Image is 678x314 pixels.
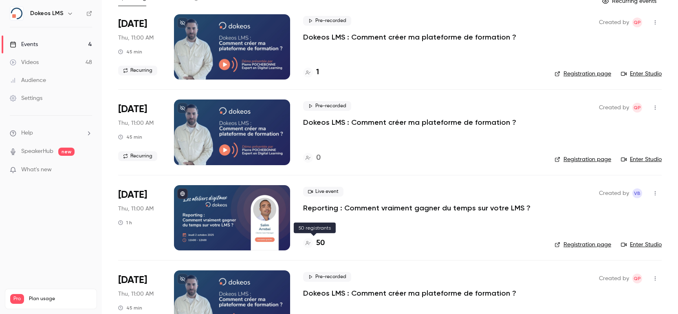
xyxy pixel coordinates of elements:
span: Recurring [118,151,157,161]
span: Thu, 11:00 AM [118,290,154,298]
a: Dokeos LMS : Comment créer ma plateforme de formation ? [303,288,516,298]
div: 45 min [118,134,142,140]
span: Thu, 11:00 AM [118,205,154,213]
a: SpeakerHub [21,147,53,156]
div: Settings [10,94,42,102]
div: 45 min [118,49,142,55]
div: Sep 25 Thu, 11:00 AM (Europe/Paris) [118,100,161,165]
a: Enter Studio [621,70,662,78]
h4: 50 [316,238,325,249]
h6: Dokeos LMS [30,9,64,18]
span: Qp [634,18,641,27]
iframe: Noticeable Trigger [82,166,92,174]
span: Plan usage [29,296,92,302]
span: [DATE] [118,188,147,201]
span: Qp [634,274,641,283]
h4: 0 [316,153,321,164]
span: Thu, 11:00 AM [118,34,154,42]
li: help-dropdown-opener [10,129,92,137]
span: Quentin partenaires@dokeos.com [632,18,642,27]
span: Pre-recorded [303,16,351,26]
a: Registration page [555,241,611,249]
div: Sep 18 Thu, 11:00 AM (Europe/Paris) [118,14,161,80]
span: Recurring [118,66,157,75]
a: Enter Studio [621,241,662,249]
a: Registration page [555,70,611,78]
span: new [58,148,75,156]
a: Reporting : Comment vraiment gagner du temps sur votre LMS ? [303,203,531,213]
span: Qp [634,103,641,113]
span: What's new [21,166,52,174]
span: Created by [599,188,629,198]
a: Registration page [555,155,611,164]
a: 50 [303,238,325,249]
span: [DATE] [118,18,147,31]
div: 45 min [118,305,142,311]
a: 1 [303,67,319,78]
div: Events [10,40,38,49]
div: Oct 2 Thu, 11:00 AM (Europe/Paris) [118,185,161,250]
span: Created by [599,103,629,113]
div: 1 h [118,219,132,226]
span: Help [21,129,33,137]
span: [DATE] [118,103,147,116]
span: Created by [599,274,629,283]
span: Thu, 11:00 AM [118,119,154,127]
span: Quentin partenaires@dokeos.com [632,103,642,113]
span: Live event [303,187,343,197]
a: Dokeos LMS : Comment créer ma plateforme de formation ? [303,32,516,42]
span: Created by [599,18,629,27]
span: Vasileos Beck [632,188,642,198]
img: Dokeos LMS [10,7,23,20]
span: Pre-recorded [303,101,351,111]
h4: 1 [316,67,319,78]
div: Videos [10,58,39,66]
a: Enter Studio [621,155,662,164]
span: Quentin partenaires@dokeos.com [632,274,642,283]
div: Audience [10,76,46,84]
span: Pre-recorded [303,272,351,282]
span: Pro [10,294,24,304]
a: Dokeos LMS : Comment créer ma plateforme de formation ? [303,117,516,127]
a: 0 [303,153,321,164]
span: [DATE] [118,274,147,287]
span: VB [634,188,641,198]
